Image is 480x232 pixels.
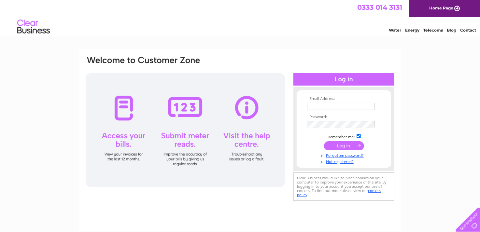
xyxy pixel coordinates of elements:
a: Energy [405,28,419,33]
a: Contact [460,28,476,33]
a: Telecoms [423,28,443,33]
img: logo.png [17,17,50,37]
a: Water [389,28,401,33]
div: Clear Business is a trading name of Verastar Limited (registered in [GEOGRAPHIC_DATA] No. 3667643... [87,4,394,32]
input: Submit [324,141,364,150]
div: Clear Business would like to place cookies on your computer to improve your experience of the sit... [293,172,394,201]
a: cookies policy [297,188,381,197]
a: Not registered? [308,158,382,164]
th: Email Address: [306,97,382,101]
a: Forgotten password? [308,152,382,158]
a: Blog [447,28,456,33]
td: Remember me? [306,133,382,140]
a: 0333 014 3131 [357,3,402,11]
th: Password: [306,115,382,119]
